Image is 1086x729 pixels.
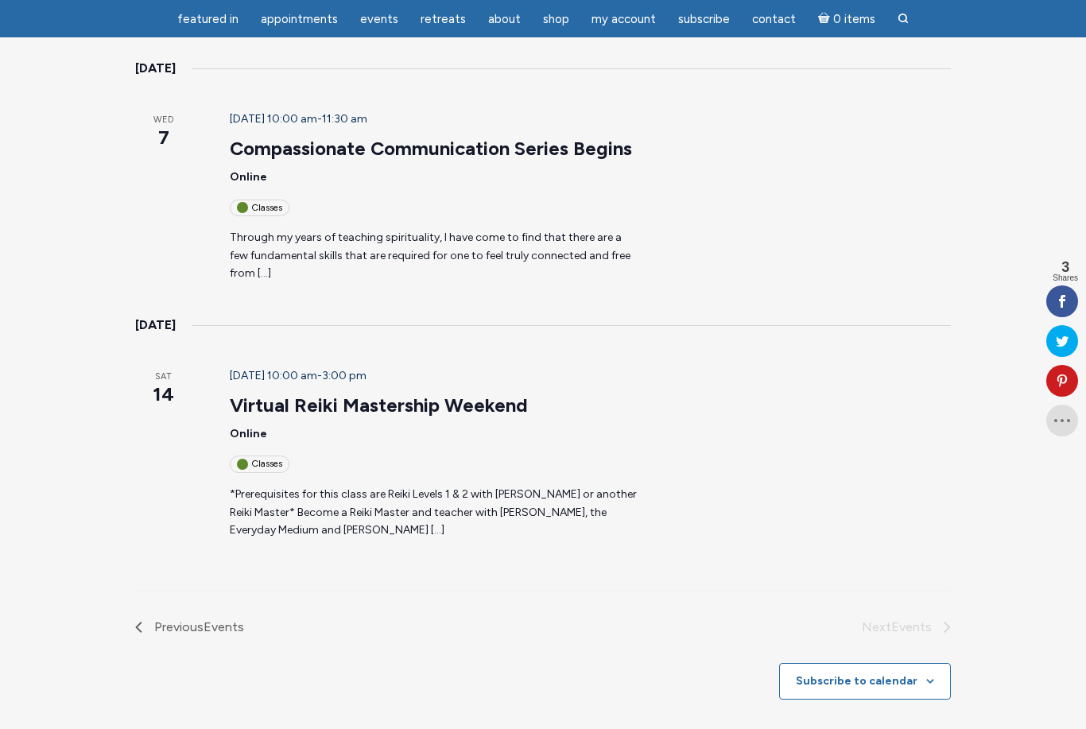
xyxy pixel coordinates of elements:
div: Classes [230,200,289,216]
i: Cart [818,12,833,26]
span: Contact [752,12,796,26]
a: My Account [582,4,665,35]
span: Events [360,12,398,26]
time: [DATE] [135,58,176,79]
a: Compassionate Communication Series Begins [230,137,632,161]
span: Online [230,170,267,184]
time: - [230,112,367,126]
a: Virtual Reiki Mastership Weekend [230,394,528,417]
span: Online [230,427,267,440]
time: [DATE] [135,315,176,335]
p: Through my years of teaching spirituality, I have come to find that there are a few fundamental s... [230,229,642,283]
a: Events [351,4,408,35]
span: Shop [543,12,569,26]
div: Classes [230,456,289,472]
span: Sat [135,370,192,384]
p: *Prerequisites for this class are Reiki Levels 1 & 2 with [PERSON_NAME] or another Reiki Master* ... [230,486,642,540]
a: Cart0 items [809,2,885,35]
span: Subscribe [678,12,730,26]
span: Previous [154,617,244,638]
a: Contact [743,4,805,35]
span: Wed [135,114,192,127]
a: Previous Events [135,617,244,638]
span: 3:00 pm [322,369,367,382]
time: - [230,369,367,382]
span: Retreats [421,12,466,26]
span: Shares [1053,274,1078,282]
span: [DATE] 10:00 am [230,369,317,382]
button: Subscribe to calendar [796,674,917,688]
span: My Account [591,12,656,26]
span: Appointments [261,12,338,26]
span: 7 [135,124,192,151]
a: About [479,4,530,35]
a: featured in [168,4,248,35]
a: Subscribe [669,4,739,35]
span: 3 [1053,260,1078,274]
span: featured in [177,12,239,26]
span: [DATE] 10:00 am [230,112,317,126]
span: About [488,12,521,26]
a: Retreats [411,4,475,35]
a: Appointments [251,4,347,35]
span: Events [204,619,244,634]
span: 11:30 am [322,112,367,126]
span: 0 items [833,14,875,25]
a: Shop [533,4,579,35]
span: 14 [135,381,192,408]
